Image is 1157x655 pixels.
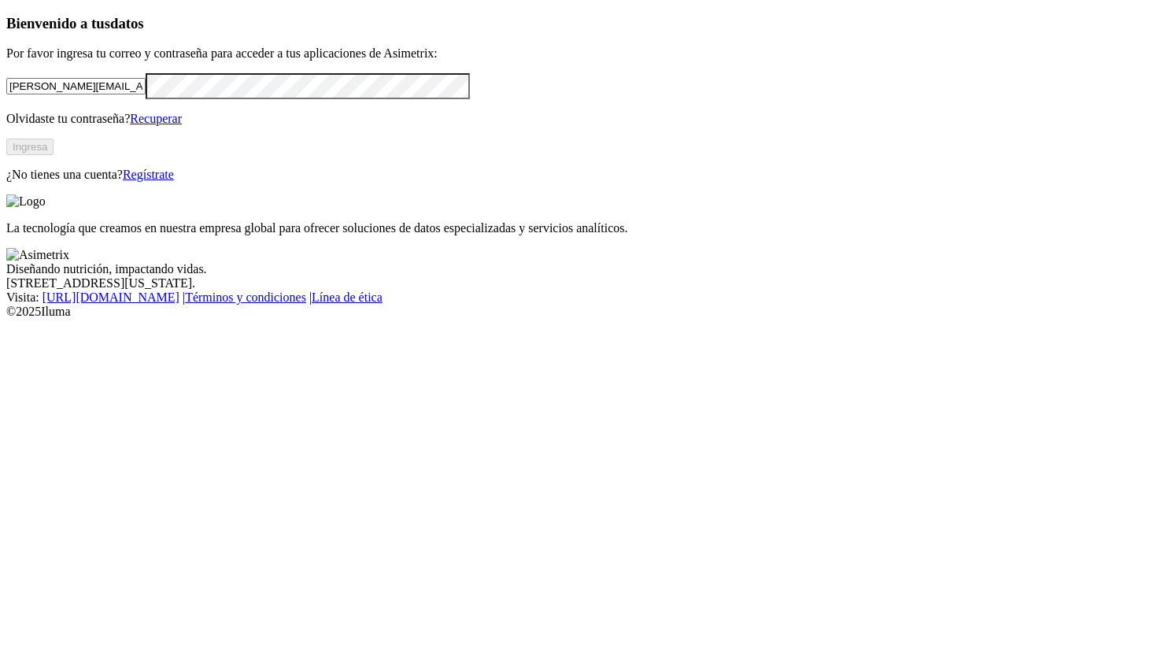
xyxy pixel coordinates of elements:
div: Diseñando nutrición, impactando vidas. [6,262,1151,276]
h3: Bienvenido a tus [6,15,1151,32]
div: [STREET_ADDRESS][US_STATE]. [6,276,1151,290]
img: Asimetrix [6,248,69,262]
a: Recuperar [130,112,182,125]
span: datos [110,15,144,31]
p: Por favor ingresa tu correo y contraseña para acceder a tus aplicaciones de Asimetrix: [6,46,1151,61]
div: Visita : | | [6,290,1151,305]
a: Línea de ética [312,290,383,304]
p: Olvidaste tu contraseña? [6,112,1151,126]
img: Logo [6,194,46,209]
button: Ingresa [6,139,54,155]
a: [URL][DOMAIN_NAME] [43,290,179,304]
div: © 2025 Iluma [6,305,1151,319]
a: Términos y condiciones [185,290,306,304]
p: ¿No tienes una cuenta? [6,168,1151,182]
a: Regístrate [123,168,174,181]
p: La tecnología que creamos en nuestra empresa global para ofrecer soluciones de datos especializad... [6,221,1151,235]
input: Tu correo [6,78,146,94]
